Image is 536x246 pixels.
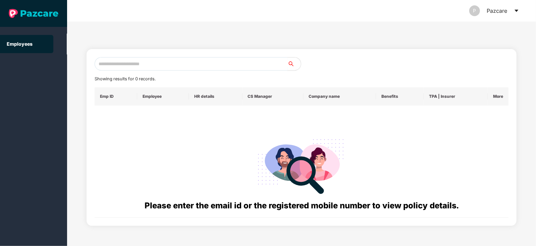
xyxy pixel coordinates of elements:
span: Please enter the email id or the registered mobile number to view policy details. [145,201,459,210]
th: HR details [189,87,243,106]
span: P [473,5,476,16]
img: svg+xml;base64,PHN2ZyB4bWxucz0iaHR0cDovL3d3dy53My5vcmcvMjAwMC9zdmciIHdpZHRoPSIyODgiIGhlaWdodD0iMj... [253,131,350,199]
th: Benefits [376,87,424,106]
a: Employees [7,41,33,47]
button: search [287,57,301,71]
span: Showing results for 0 records. [95,76,156,81]
th: More [488,87,508,106]
th: Employee [137,87,189,106]
span: search [287,61,301,67]
th: Emp ID [95,87,137,106]
th: TPA | Insurer [424,87,488,106]
span: caret-down [514,8,519,13]
th: Company name [304,87,376,106]
th: CS Manager [243,87,304,106]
